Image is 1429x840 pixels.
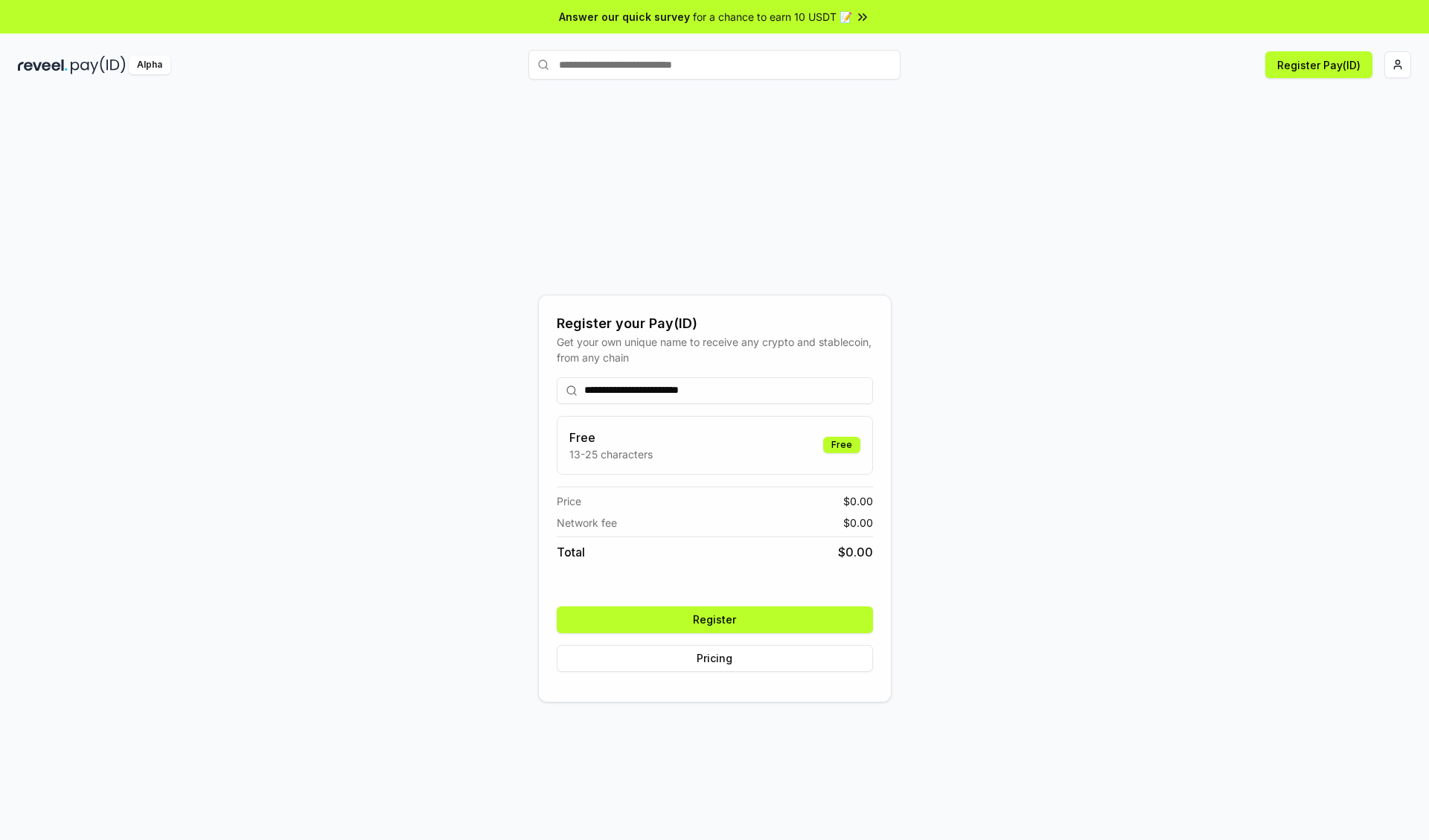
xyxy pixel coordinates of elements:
[559,9,690,25] span: Answer our quick survey
[557,334,873,365] div: Get your own unique name to receive any crypto and stablecoin, from any chain
[823,437,860,453] div: Free
[569,446,653,462] p: 13-25 characters
[71,56,126,74] img: pay_id
[557,313,873,334] div: Register your Pay(ID)
[569,429,653,446] h3: Free
[129,56,170,74] div: Alpha
[557,606,873,633] button: Register
[557,515,617,530] span: Network fee
[693,9,852,25] span: for a chance to earn 10 USDT 📝
[18,56,68,74] img: reveel_dark
[843,515,873,530] span: $ 0.00
[843,493,873,509] span: $ 0.00
[1265,51,1372,78] button: Register Pay(ID)
[557,543,585,561] span: Total
[557,645,873,672] button: Pricing
[838,543,873,561] span: $ 0.00
[557,493,581,509] span: Price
